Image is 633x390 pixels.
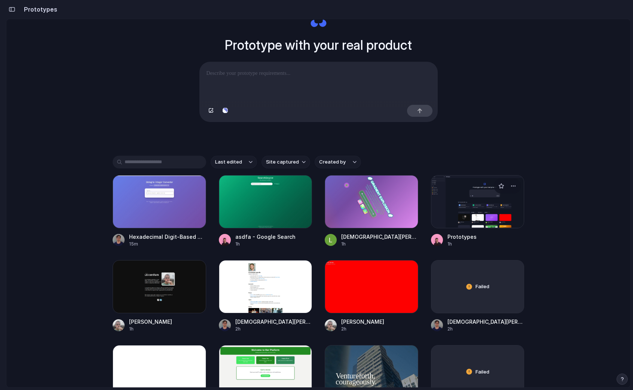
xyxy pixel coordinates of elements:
[129,326,172,332] div: 1h
[325,260,418,332] a: Leo Denham[PERSON_NAME]2h
[235,318,312,326] div: [DEMOGRAPHIC_DATA][PERSON_NAME]
[262,156,310,168] button: Site captured
[341,233,418,241] div: [DEMOGRAPHIC_DATA][PERSON_NAME]
[447,326,525,332] div: 2h
[447,241,477,247] div: 1h
[475,368,489,376] span: Failed
[341,241,418,247] div: 1h
[235,241,296,247] div: 1h
[341,326,384,332] div: 2h
[447,233,477,241] div: Prototypes
[235,326,312,332] div: 2h
[266,158,299,166] span: Site captured
[319,158,346,166] span: Created by
[325,175,418,247] a: Christian Iacullo[DEMOGRAPHIC_DATA][PERSON_NAME]1h
[211,156,257,168] button: Last edited
[431,175,525,247] a: PrototypesPrototypes1h
[219,175,312,247] a: asdfa - Google Searchasdfa - Google Search1h
[447,318,525,326] div: [DEMOGRAPHIC_DATA][PERSON_NAME]
[315,156,361,168] button: Created by
[431,260,525,332] a: Failed[DEMOGRAPHIC_DATA][PERSON_NAME]2h
[129,318,172,326] div: [PERSON_NAME]
[113,175,206,247] a: Hexadecimal Digit-Based Website DemoHexadecimal Digit-Based Website Demo15m
[129,233,206,241] div: Hexadecimal Digit-Based Website Demo
[219,260,312,332] a: Christian Iacullo[DEMOGRAPHIC_DATA][PERSON_NAME]2h
[113,260,206,332] a: Leo Denham[PERSON_NAME]1h
[129,241,206,247] div: 15m
[21,5,57,14] h2: Prototypes
[235,233,296,241] div: asdfa - Google Search
[475,283,489,290] span: Failed
[225,35,412,55] h1: Prototype with your real product
[341,318,384,326] div: [PERSON_NAME]
[215,158,242,166] span: Last edited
